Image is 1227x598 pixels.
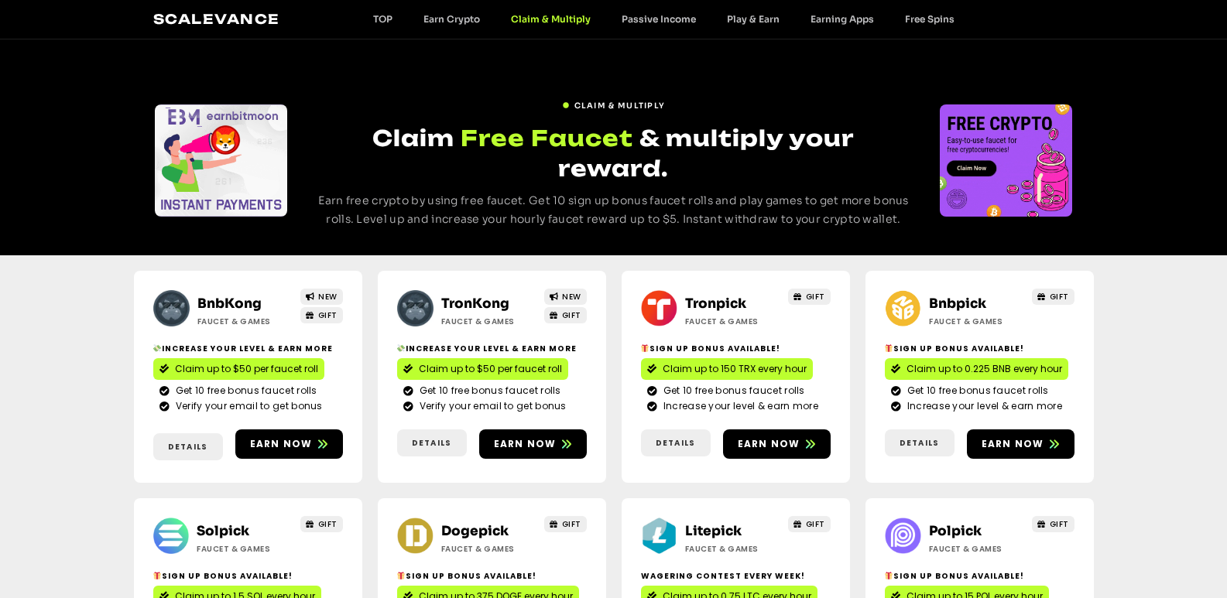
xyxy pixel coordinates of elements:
[885,429,955,456] a: Details
[544,307,587,323] a: GIFT
[318,518,338,530] span: GIFT
[197,296,262,312] a: BnbKong
[153,344,161,352] img: 💸
[372,125,454,152] span: Claim
[397,358,568,380] a: Claim up to $50 per faucet roll
[663,362,807,376] span: Claim up to 150 TRX every hour
[685,523,742,539] a: Litepick
[641,570,831,582] h2: Wagering contest every week!
[929,316,1026,327] h2: Faucet & Games
[656,437,695,449] span: Details
[172,399,323,413] span: Verify your email to get bonus
[544,289,587,305] a: NEW
[412,437,451,449] span: Details
[885,358,1068,380] a: Claim up to 0.225 BNB every hour
[358,13,970,25] nav: Menu
[738,437,800,451] span: Earn now
[885,572,893,579] img: 🎁
[197,316,294,327] h2: Faucet & Games
[929,543,1026,555] h2: Faucet & Games
[606,13,711,25] a: Passive Income
[889,13,970,25] a: Free Spins
[235,429,343,459] a: Earn now
[885,570,1074,582] h2: Sign Up Bonus Available!
[903,384,1049,398] span: Get 10 free bonus faucet rolls
[907,362,1062,376] span: Claim up to 0.225 BNB every hour
[316,192,911,229] p: Earn free crypto by using free faucet. Get 10 sign up bonus faucet rolls and play games to get mo...
[929,296,986,312] a: Bnbpick
[903,399,1062,413] span: Increase your level & earn more
[1032,516,1074,532] a: GIFT
[397,344,405,352] img: 💸
[479,429,587,459] a: Earn now
[153,433,223,460] a: Details
[300,289,343,305] a: NEW
[155,104,287,217] div: Slides
[982,437,1044,451] span: Earn now
[806,291,825,302] span: GIFT
[1032,289,1074,305] a: GIFT
[408,13,495,25] a: Earn Crypto
[397,343,587,354] h2: Increase your level & earn more
[660,399,818,413] span: Increase your level & earn more
[153,11,280,27] a: Scalevance
[175,362,318,376] span: Claim up to $50 per faucet roll
[495,13,606,25] a: Claim & Multiply
[806,518,825,530] span: GIFT
[788,516,831,532] a: GIFT
[940,104,1072,217] div: Slides
[723,429,831,459] a: Earn now
[544,516,587,532] a: GIFT
[397,572,405,579] img: 🎁
[416,384,561,398] span: Get 10 free bonus faucet rolls
[153,343,343,354] h2: Increase your level & earn more
[929,523,982,539] a: Polpick
[641,429,711,456] a: Details
[641,343,831,354] h2: Sign Up Bonus Available!
[172,384,317,398] span: Get 10 free bonus faucet rolls
[416,399,567,413] span: Verify your email to get bonus
[1050,518,1069,530] span: GIFT
[397,570,587,582] h2: Sign Up Bonus Available!
[558,125,854,182] span: & multiply your reward.
[967,429,1074,459] a: Earn now
[441,316,538,327] h2: Faucet & Games
[441,523,509,539] a: Dogepick
[318,291,338,302] span: NEW
[250,437,313,451] span: Earn now
[397,429,467,456] a: Details
[574,100,666,111] span: Claim & Multiply
[885,344,893,352] img: 🎁
[441,543,538,555] h2: Faucet & Games
[358,13,408,25] a: TOP
[1050,291,1069,302] span: GIFT
[153,358,324,380] a: Claim up to $50 per faucet roll
[641,358,813,380] a: Claim up to 150 TRX every hour
[562,94,666,111] a: Claim & Multiply
[900,437,939,449] span: Details
[562,518,581,530] span: GIFT
[685,543,782,555] h2: Faucet & Games
[795,13,889,25] a: Earning Apps
[562,291,581,302] span: NEW
[685,316,782,327] h2: Faucet & Games
[788,289,831,305] a: GIFT
[494,437,557,451] span: Earn now
[197,523,249,539] a: Solpick
[711,13,795,25] a: Play & Earn
[660,384,805,398] span: Get 10 free bonus faucet rolls
[461,123,633,153] span: Free Faucet
[441,296,509,312] a: TronKong
[318,309,338,321] span: GIFT
[300,516,343,532] a: GIFT
[685,296,746,312] a: Tronpick
[885,343,1074,354] h2: Sign Up Bonus Available!
[562,309,581,321] span: GIFT
[168,441,207,453] span: Details
[300,307,343,323] a: GIFT
[197,543,293,555] h2: Faucet & Games
[153,570,343,582] h2: Sign Up Bonus Available!
[153,572,161,579] img: 🎁
[419,362,562,376] span: Claim up to $50 per faucet roll
[641,344,649,352] img: 🎁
